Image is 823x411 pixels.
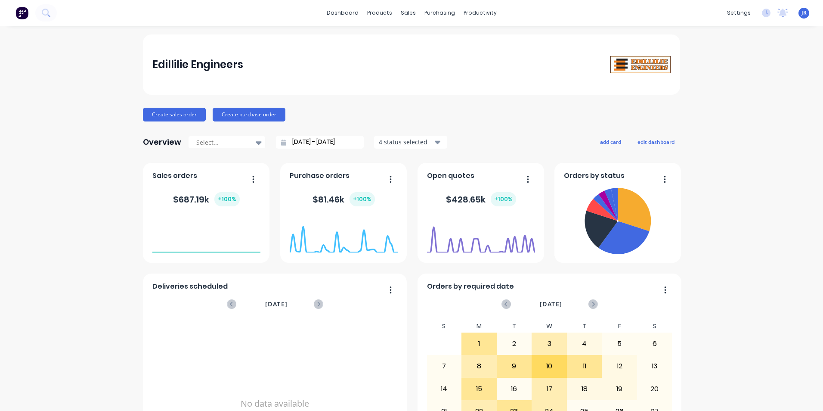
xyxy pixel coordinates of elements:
[427,281,514,292] span: Orders by required date
[427,320,462,333] div: S
[637,320,672,333] div: S
[152,56,243,73] div: Edillilie Engineers
[497,333,532,355] div: 2
[602,378,637,400] div: 19
[363,6,396,19] div: products
[637,333,672,355] div: 6
[567,378,602,400] div: 18
[265,299,288,309] span: [DATE]
[173,192,240,206] div: $ 687.19k
[567,320,602,333] div: T
[427,355,461,377] div: 7
[594,136,627,147] button: add card
[532,378,566,400] div: 17
[723,6,755,19] div: settings
[214,192,240,206] div: + 100 %
[420,6,459,19] div: purchasing
[143,108,206,121] button: Create sales order
[532,333,566,355] div: 3
[462,333,496,355] div: 1
[396,6,420,19] div: sales
[446,192,516,206] div: $ 428.65k
[497,378,532,400] div: 16
[602,320,637,333] div: F
[637,355,672,377] div: 13
[462,378,496,400] div: 15
[491,192,516,206] div: + 100 %
[312,192,375,206] div: $ 81.46k
[427,171,474,181] span: Open quotes
[459,6,501,19] div: productivity
[567,333,602,355] div: 4
[379,137,433,146] div: 4 status selected
[632,136,680,147] button: edit dashboard
[540,299,562,309] span: [DATE]
[637,378,672,400] div: 20
[143,134,181,151] div: Overview
[567,355,602,377] div: 11
[602,355,637,377] div: 12
[532,320,567,333] div: W
[610,56,671,74] img: Edillilie Engineers
[462,355,496,377] div: 8
[801,9,807,17] span: JR
[290,171,350,181] span: Purchase orders
[322,6,363,19] a: dashboard
[374,136,447,149] button: 4 status selected
[564,171,625,181] span: Orders by status
[602,333,637,355] div: 5
[350,192,375,206] div: + 100 %
[497,320,532,333] div: T
[461,320,497,333] div: M
[213,108,285,121] button: Create purchase order
[532,355,566,377] div: 10
[152,171,197,181] span: Sales orders
[497,355,532,377] div: 9
[15,6,28,19] img: Factory
[427,378,461,400] div: 14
